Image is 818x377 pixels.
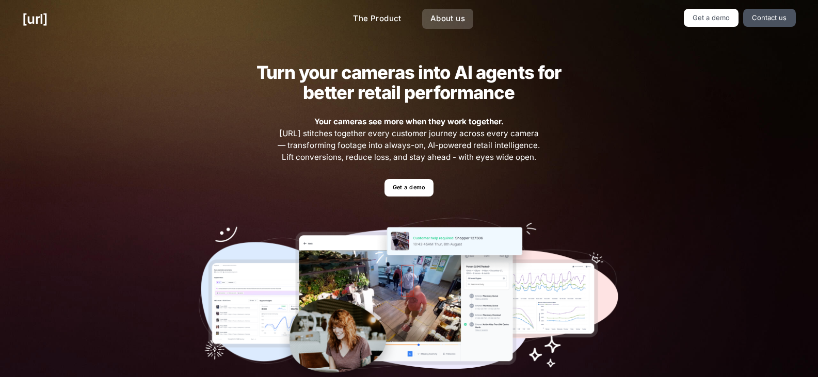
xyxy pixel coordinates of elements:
[743,9,796,27] a: Contact us
[422,9,473,29] a: About us
[314,117,504,126] strong: Your cameras see more when they work together.
[277,116,542,163] span: [URL] stitches together every customer journey across every camera — transforming footage into al...
[684,9,739,27] a: Get a demo
[384,179,434,197] a: Get a demo
[345,9,410,29] a: The Product
[22,9,47,29] a: [URL]
[240,62,578,103] h2: Turn your cameras into AI agents for better retail performance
